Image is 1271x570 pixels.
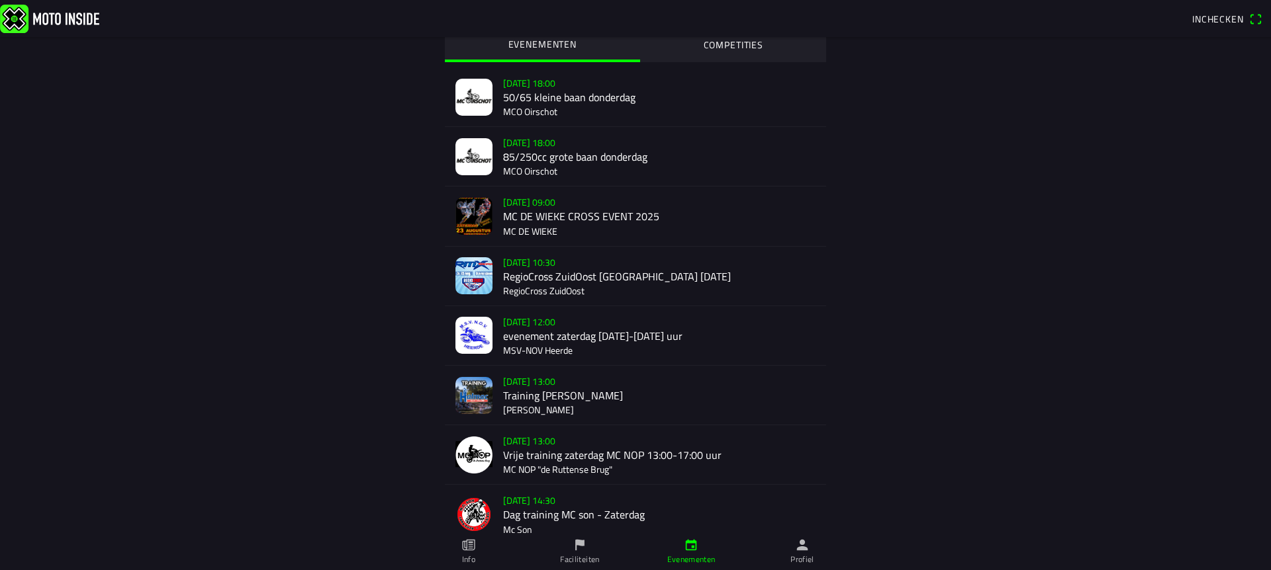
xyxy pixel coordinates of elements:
a: [DATE] 18:0085/250cc grote baan donderdagMCO Oirschot [445,127,826,186]
ion-label: Info [462,553,475,565]
ion-label: Evenementen [667,553,716,565]
a: [DATE] 13:00Training [PERSON_NAME][PERSON_NAME] [445,366,826,425]
ion-icon: flag [573,538,587,552]
ion-label: Faciliteiten [560,553,599,565]
img: CumXQZzcdmhWnmEhYrXpuWmwL1CF3yfMHlVlZmKJ.jpg [455,257,493,294]
ion-label: Profiel [790,553,814,565]
a: Incheckenqr scanner [1186,7,1268,30]
a: [DATE] 09:00MC DE WIEKE CROSS EVENT 2025MC DE WIEKE [445,186,826,246]
img: NjdwpvkGicnr6oC83998ZTDUeXJJ29cK9cmzxz8K.png [455,436,493,473]
ion-icon: paper [461,538,476,552]
ion-icon: person [795,538,810,552]
img: t7fnKicc1oua0hfKMZR76Q8JJTtnBpYf91yRQPdg.jpg [455,198,493,235]
span: Inchecken [1192,12,1244,26]
img: XorO11Qgkph3KQ5aS6Vmds1OLolbUytMGw5ybq3G.jpg [455,138,493,175]
img: dMDxS28loQr1f4KAzmVz61ikS0KGaiYFFx5v1Si0.jpg [455,79,493,116]
a: [DATE] 12:00evenement zaterdag [DATE]-[DATE] uurMSV-NOV Heerde [445,306,826,366]
a: [DATE] 18:0050/65 kleine baan donderdagMCO Oirschot [445,67,826,127]
ion-segment-button: COMPETITIES [640,28,827,62]
img: N3lxsS6Zhak3ei5Q5MtyPEvjHqMuKUUTBqHB2i4g.png [455,377,493,414]
img: sfRBxcGZmvZ0K6QUyq9TbY0sbKJYVDoKWVN9jkDZ.png [455,496,493,533]
a: [DATE] 10:30RegioCross ZuidOost [GEOGRAPHIC_DATA] [DATE]RegioCross ZuidOost [445,247,826,306]
a: [DATE] 14:30Dag training MC son - ZaterdagMc Son [445,485,826,544]
a: [DATE] 13:00Vrije training zaterdag MC NOP 13:00-17:00 uurMC NOP "de Ruttense Brug" [445,425,826,485]
img: guWb0P1XhtsYapbpdwNZhAwCJt4eZ7D5Jg6d3Yok.jpg [455,317,493,354]
ion-icon: calendar [684,538,698,552]
ion-segment-button: EVENEMENTEN [445,28,640,62]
